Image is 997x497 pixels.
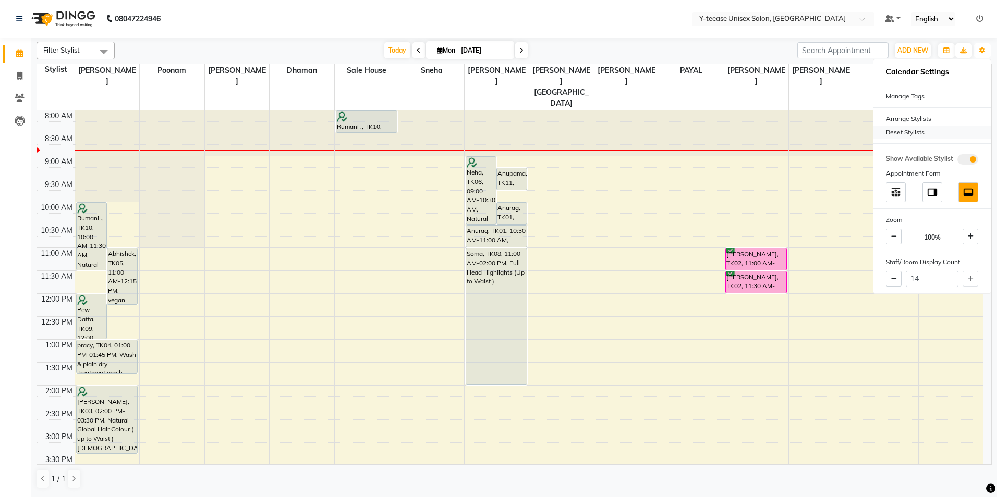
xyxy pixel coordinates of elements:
div: Rumani ., TK10, 10:00 AM-11:30 AM, Natural Global Hair Colour ( up to Mid Back ) [DEMOGRAPHIC_DATA] [77,203,106,270]
div: Reset Stylists [873,126,991,139]
div: Staff/Room Display Count [873,255,991,269]
div: Manage Tags [873,90,991,103]
div: Anurag, TK01, 10:30 AM-11:00 AM, Design Shaving ( Men ) [466,226,527,247]
div: 10:30 AM [39,225,75,236]
div: Zoom [873,213,991,227]
img: table_move_above.svg [890,187,902,198]
div: pracy, TK04, 01:00 PM-01:45 PM, Wash & plain dry Treatment wash [77,340,137,373]
span: 1 / 1 [51,474,66,484]
input: Search Appointment [797,42,889,58]
div: 3:00 PM [43,431,75,442]
span: Mon [434,46,458,54]
span: PAYAL [659,64,724,77]
div: 12:00 PM [39,294,75,305]
div: 3:30 PM [43,454,75,465]
span: [PERSON_NAME] [789,64,854,88]
span: [PERSON_NAME] [465,64,529,88]
div: Anupama, TK11, 09:15 AM-09:45 AM, Seniour [DEMOGRAPHIC_DATA] Hair Cut Without wash [497,168,527,190]
div: Arrange Stylists [873,112,991,126]
div: Soma, TK08, 11:00 AM-02:00 PM, Full Head Highlights (Up to Waist ) [466,249,527,384]
span: [PERSON_NAME] [594,64,659,88]
div: 9:30 AM [43,179,75,190]
div: 8:30 AM [43,133,75,144]
span: [PERSON_NAME][GEOGRAPHIC_DATA] [529,64,594,110]
button: ADD NEW [895,43,931,58]
span: [PERSON_NAME] [724,64,789,88]
span: Filter Stylist [43,46,80,54]
span: Dhaman [270,64,334,77]
div: 1:00 PM [43,340,75,351]
div: 1:30 PM [43,363,75,374]
div: Pew Datta, TK09, 12:00 PM-01:00 PM, Protein Spa [DEMOGRAPHIC_DATA] [77,294,106,339]
span: [PERSON_NAME] [205,64,270,88]
b: 08047224946 [115,4,161,33]
div: Stylist [37,64,75,75]
div: 2:30 PM [43,408,75,419]
span: 100% [924,233,941,242]
img: dock_bottom.svg [963,187,974,198]
div: 11:00 AM [39,248,75,259]
div: Anurag, TK01, 10:00 AM-10:30 AM, Seniour [DEMOGRAPHIC_DATA] Hair Cut Without wash [497,203,527,224]
span: ADD NEW [897,46,928,54]
div: 9:00 AM [43,156,75,167]
div: Abhishek, TK05, 11:00 AM-12:15 PM, vegan signature facial BLACK MEN [107,249,137,304]
span: Sneha [399,64,464,77]
span: Sahil [854,64,919,77]
div: Neha, TK06, 09:00 AM-10:30 AM, Natural Global Hair Colour ( up to Mid Back ) [DEMOGRAPHIC_DATA] [466,157,496,224]
div: 11:30 AM [39,271,75,282]
span: Show Available Stylist [886,154,953,165]
span: Poonam [140,64,204,77]
div: 10:00 AM [39,202,75,213]
div: Rumani ., TK10, 08:00 AM-08:30 AM, Natural Global Hair Colour ( up to Mid Back ) [DEMOGRAPHIC_DATA] [336,111,397,132]
div: [PERSON_NAME], TK03, 02:00 PM-03:30 PM, Natural Global Hair Colour ( up to Waist ) [DEMOGRAPHIC_D... [77,386,137,453]
div: 8:00 AM [43,110,75,121]
img: logo [27,4,98,33]
div: 12:30 PM [39,317,75,328]
div: 2:00 PM [43,386,75,396]
span: Sale House [335,64,399,77]
span: [PERSON_NAME] [75,64,140,88]
div: Appointment Form [873,167,991,180]
div: [PERSON_NAME], TK02, 11:30 AM-12:00 PM, Design Shaving ( Men ) [726,271,786,293]
img: dock_right.svg [927,187,938,198]
input: 2025-09-01 [458,43,510,58]
h6: Calendar Settings [873,64,991,81]
span: Today [384,42,410,58]
div: [PERSON_NAME], TK02, 11:00 AM-11:30 AM, SR Stylist [DEMOGRAPHIC_DATA] Design (Girl) Hair cut [726,249,786,270]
